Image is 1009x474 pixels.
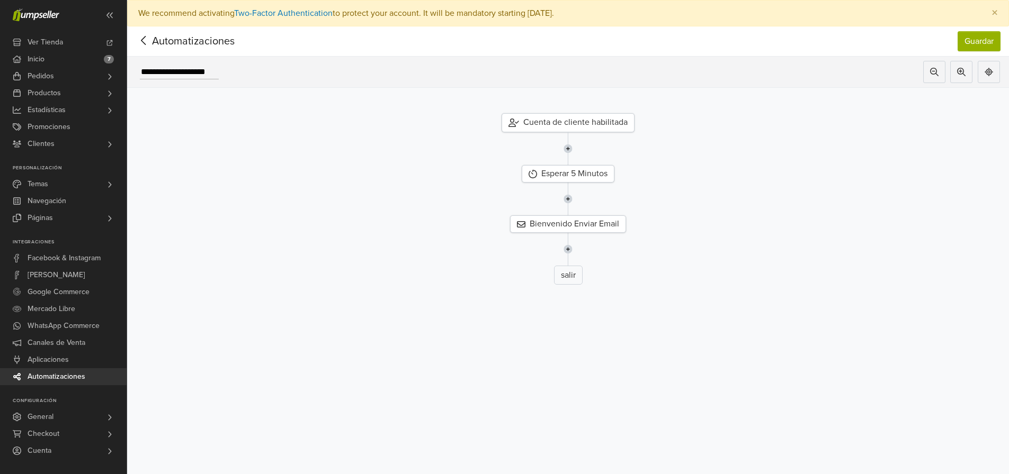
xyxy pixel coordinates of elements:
span: Ver Tienda [28,34,63,51]
span: Cuenta [28,442,51,459]
span: Mercado Libre [28,300,75,317]
span: 7 [104,55,114,63]
img: line-7960e5f4d2b50ad2986e.svg [564,233,573,266]
div: Bienvenido Enviar Email [510,215,626,233]
span: Google Commerce [28,284,90,300]
span: Clientes [28,135,55,152]
span: Automatizaciones [28,368,85,385]
button: Close [981,1,1008,26]
span: [PERSON_NAME] [28,267,85,284]
p: Personalización [13,165,127,171]
p: Configuración [13,398,127,404]
img: line-7960e5f4d2b50ad2986e.svg [564,183,573,215]
span: Aplicaciones [28,351,69,368]
span: General [28,408,53,425]
span: Checkout [28,425,59,442]
span: Temas [28,176,48,193]
span: Navegación [28,193,66,209]
span: Promociones [28,118,70,135]
span: Pedidos [28,68,54,85]
button: Guardar [958,31,1001,51]
span: Páginas [28,209,53,226]
span: Estadísticas [28,102,66,118]
span: Facebook & Instagram [28,250,101,267]
img: line-7960e5f4d2b50ad2986e.svg [564,132,573,165]
span: × [992,5,998,21]
span: Automatizaciones [136,33,218,49]
p: Integraciones [13,239,127,245]
span: Inicio [28,51,44,68]
span: WhatsApp Commerce [28,317,100,334]
div: Cuenta de cliente habilitada [502,113,635,132]
a: Two-Factor Authentication [234,8,333,19]
span: Canales de Venta [28,334,85,351]
div: salir [554,266,583,285]
span: Productos [28,85,61,102]
div: Esperar 5 Minutos [522,165,614,183]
